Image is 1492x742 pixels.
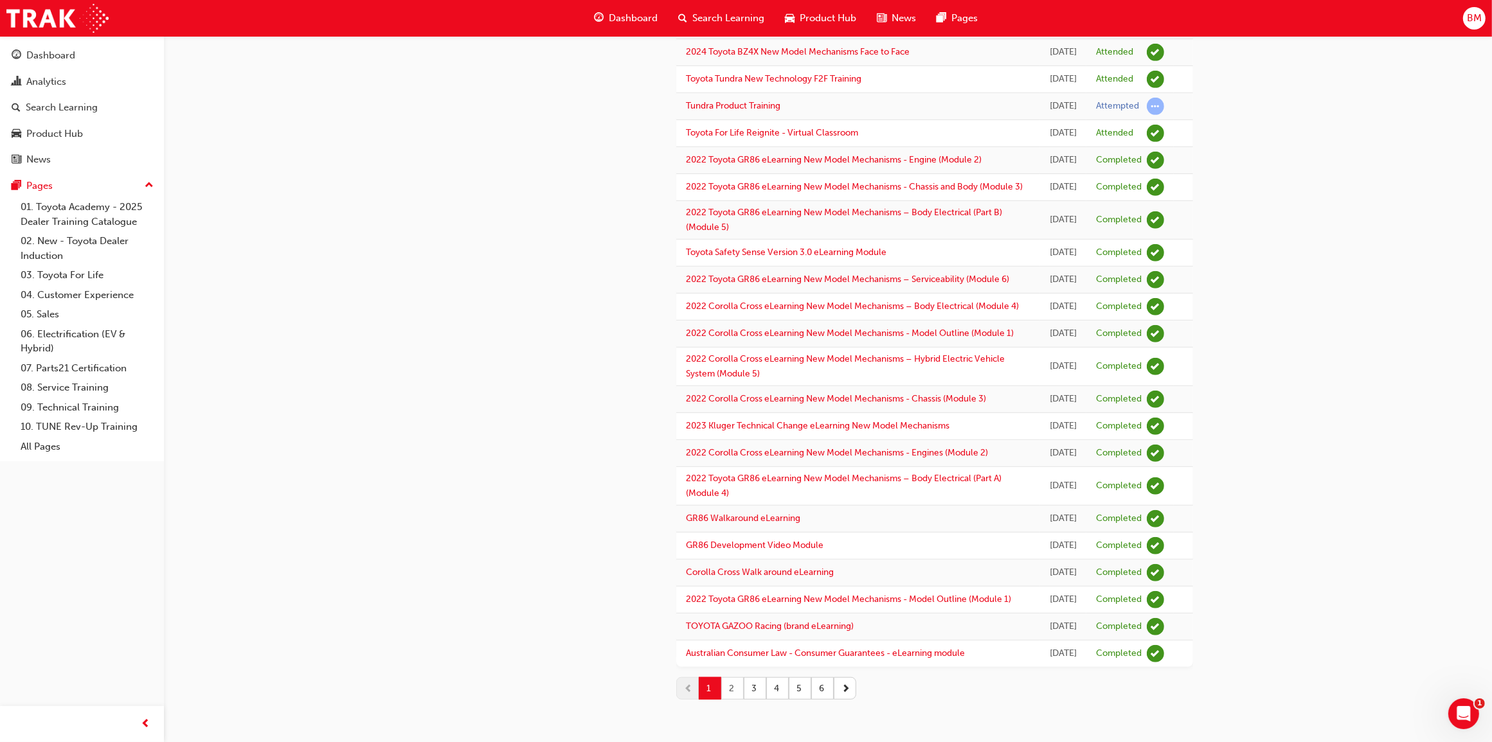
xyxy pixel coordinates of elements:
[1096,648,1142,660] div: Completed
[1147,477,1164,495] span: learningRecordVerb_COMPLETE-icon
[785,10,795,26] span: car-icon
[1050,419,1077,434] div: Sun May 07 2023 23:30:00 GMT+0930 (Australian Central Standard Time)
[12,76,21,88] span: chart-icon
[686,46,910,57] a: 2024 Toyota BZ4X New Model Mechanisms Face to Face
[1050,99,1077,114] div: Tue Nov 14 2023 14:40:59 GMT+1030 (Australian Central Daylight Time)
[26,75,66,89] div: Analytics
[1050,72,1077,87] div: Wed Feb 28 2024 17:00:00 GMT+1030 (Australian Central Daylight Time)
[1050,326,1077,341] div: Sun May 07 2023 23:30:00 GMT+0930 (Australian Central Standard Time)
[1147,98,1164,115] span: learningRecordVerb_ATTEMPT-icon
[686,127,858,138] a: Toyota For Life Reignite - Virtual Classroom
[15,358,159,378] a: 07. Parts21 Certification
[1096,127,1133,139] div: Attended
[678,10,687,26] span: search-icon
[1096,181,1142,193] div: Completed
[686,301,1019,312] a: 2022 Corolla Cross eLearning New Model Mechanisms – Body Electrical (Module 4)
[1096,513,1142,525] div: Completed
[892,11,916,26] span: News
[1050,272,1077,287] div: Sun May 07 2023 23:30:00 GMT+0930 (Australian Central Standard Time)
[1096,274,1142,286] div: Completed
[609,11,658,26] span: Dashboard
[686,328,1014,339] a: 2022 Corolla Cross eLearning New Model Mechanisms - Model Outline (Module 1)
[686,207,1002,233] a: 2022 Toyota GR86 eLearning New Model Mechanisms – Body Electrical (Part B) (Module 5)
[684,682,693,695] span: prev-icon
[1096,100,1139,112] div: Attempted
[775,5,867,31] a: car-iconProduct Hub
[1096,447,1142,459] div: Completed
[686,648,965,658] a: Australian Consumer Law - Consumer Guarantees - eLearning module
[1147,358,1164,375] span: learningRecordVerb_COMPLETE-icon
[1467,11,1482,26] span: BM
[1147,645,1164,662] span: learningRecordVerb_COMPLETE-icon
[1147,179,1164,196] span: learningRecordVerb_COMPLETE-icon
[686,181,1023,192] a: 2022 Toyota GR86 eLearning New Model Mechanisms - Chassis and Body (Module 3)
[1050,592,1077,607] div: Thu May 04 2023 23:30:00 GMT+0930 (Australian Central Standard Time)
[834,677,856,700] button: next-icon
[1050,359,1077,374] div: Sun May 07 2023 23:30:00 GMT+0930 (Australian Central Standard Time)
[1147,591,1164,608] span: learningRecordVerb_COMPLETE-icon
[26,127,83,141] div: Product Hub
[5,41,159,174] button: DashboardAnalyticsSearch LearningProduct HubNews
[15,378,159,398] a: 08. Service Training
[1096,393,1142,405] div: Completed
[12,50,21,62] span: guage-icon
[1096,154,1142,166] div: Completed
[1096,567,1142,579] div: Completed
[926,5,988,31] a: pages-iconPages
[1050,646,1077,661] div: Tue Apr 04 2023 23:30:00 GMT+0930 (Australian Central Standard Time)
[686,473,1002,499] a: 2022 Toyota GR86 eLearning New Model Mechanisms – Body Electrical (Part A) (Module 4)
[6,4,109,33] img: Trak
[1050,511,1077,526] div: Thu May 04 2023 23:30:00 GMT+0930 (Australian Central Standard Time)
[1050,392,1077,407] div: Sun May 07 2023 23:30:00 GMT+0930 (Australian Central Standard Time)
[5,174,159,198] button: Pages
[15,437,159,457] a: All Pages
[1448,698,1479,729] iframe: Intercom live chat
[26,179,53,193] div: Pages
[692,11,764,26] span: Search Learning
[1147,325,1164,342] span: learningRecordVerb_COMPLETE-icon
[15,265,159,285] a: 03. Toyota For Life
[1147,537,1164,554] span: learningRecordVerb_COMPLETE-icon
[1096,328,1142,340] div: Completed
[594,10,604,26] span: guage-icon
[668,5,775,31] a: search-iconSearch Learning
[676,677,699,700] button: prev-icon
[1147,152,1164,169] span: learningRecordVerb_COMPLETE-icon
[15,197,159,231] a: 01. Toyota Academy - 2025 Dealer Training Catalogue
[1050,180,1077,195] div: Sun May 07 2023 23:30:00 GMT+0930 (Australian Central Standard Time)
[145,177,154,194] span: up-icon
[1147,271,1164,288] span: learningRecordVerb_COMPLETE-icon
[12,154,21,166] span: news-icon
[1147,391,1164,408] span: learningRecordVerb_COMPLETE-icon
[699,677,721,700] button: 1
[766,677,789,700] button: 4
[584,5,668,31] a: guage-iconDashboard
[686,353,1005,379] a: 2022 Corolla Cross eLearning New Model Mechanisms – Hybrid Electric Vehicle System (Module 5)
[15,398,159,418] a: 09. Technical Training
[686,100,780,111] a: Tundra Product Training
[744,677,766,700] button: 3
[686,567,834,578] a: Corolla Cross Walk around eLearning
[686,420,949,431] a: 2023 Kluger Technical Change eLearning New Model Mechanisms
[5,70,159,94] a: Analytics
[1096,540,1142,552] div: Completed
[12,128,21,140] span: car-icon
[1050,299,1077,314] div: Sun May 07 2023 23:30:00 GMT+0930 (Australian Central Standard Time)
[800,11,856,26] span: Product Hub
[1096,420,1142,432] div: Completed
[1050,153,1077,168] div: Sun May 07 2023 23:30:00 GMT+0930 (Australian Central Standard Time)
[1096,46,1133,58] div: Attended
[5,96,159,119] a: Search Learning
[15,305,159,324] a: 05. Sales
[1050,126,1077,141] div: Wed Sep 27 2023 23:30:00 GMT+0930 (Australian Central Standard Time)
[686,73,861,84] a: Toyota Tundra New Technology F2F Training
[141,716,151,732] span: prev-icon
[26,48,75,63] div: Dashboard
[686,513,800,524] a: GR86 Walkaround eLearning
[1096,480,1142,492] div: Completed
[867,5,926,31] a: news-iconNews
[686,274,1009,285] a: 2022 Toyota GR86 eLearning New Model Mechanisms – Serviceability (Module 6)
[1147,71,1164,88] span: learningRecordVerb_ATTEND-icon
[1050,479,1077,493] div: Sun May 07 2023 23:30:00 GMT+0930 (Australian Central Standard Time)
